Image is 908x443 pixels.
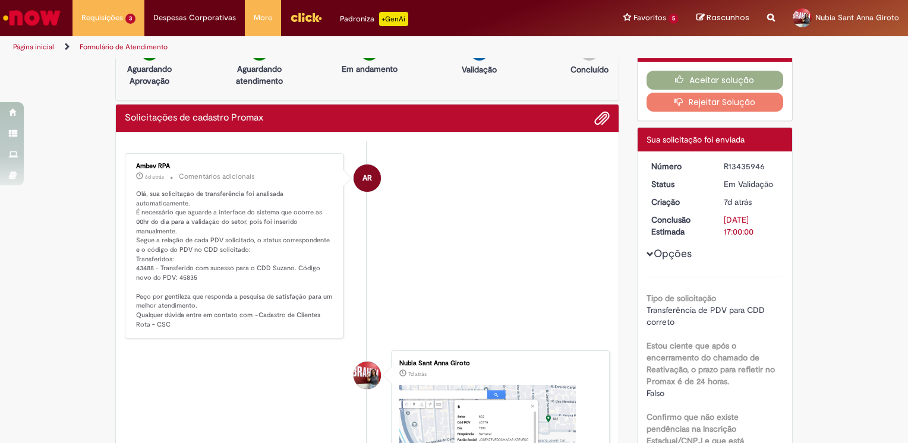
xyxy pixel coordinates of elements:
[362,164,372,192] span: AR
[1,6,62,30] img: ServiceNow
[136,189,334,330] p: Olá, sua solicitação de transferência foi analisada automaticamente. É necessário que aguarde a i...
[80,42,168,52] a: Formulário de Atendimento
[647,340,775,387] b: Estou ciente que após o encerramento do chamado de Reativação, o prazo para refletir no Promax é ...
[724,197,752,207] time: 21/08/2025 12:03:07
[342,63,398,75] p: Em andamento
[647,71,784,90] button: Aceitar solução
[290,8,322,26] img: click_logo_yellow_360x200.png
[647,388,664,398] span: Falso
[707,12,749,23] span: Rascunhos
[633,12,666,24] span: Favoritos
[724,178,779,190] div: Em Validação
[399,360,597,367] div: Nubia Sant Anna Giroto
[462,64,497,75] p: Validação
[669,14,679,24] span: 5
[647,134,745,145] span: Sua solicitação foi enviada
[354,164,381,192] div: Ambev RPA
[121,63,178,87] p: Aguardando Aprovação
[570,64,609,75] p: Concluído
[642,178,715,190] dt: Status
[13,42,54,52] a: Página inicial
[408,371,427,378] time: 21/08/2025 12:03:02
[153,12,236,24] span: Despesas Corporativas
[696,12,749,24] a: Rascunhos
[647,293,716,303] b: Tipo de solicitação
[642,160,715,172] dt: Número
[231,63,288,87] p: Aguardando atendimento
[136,163,334,170] div: Ambev RPA
[254,12,272,24] span: More
[145,173,164,181] time: 22/08/2025 05:19:39
[647,93,784,112] button: Rejeitar Solução
[647,305,767,327] span: Transferência de PDV para CDD correto
[354,362,381,389] div: Nubia Sant Anna Giroto
[340,12,408,26] div: Padroniza
[724,197,752,207] span: 7d atrás
[642,196,715,208] dt: Criação
[408,371,427,378] span: 7d atrás
[145,173,164,181] span: 6d atrás
[594,110,610,126] button: Adicionar anexos
[724,196,779,208] div: 21/08/2025 12:03:07
[125,113,263,124] h2: Solicitações de cadastro Promax Histórico de tíquete
[815,12,899,23] span: Nubia Sant Anna Giroto
[379,12,408,26] p: +GenAi
[125,14,135,24] span: 3
[724,214,779,238] div: [DATE] 17:00:00
[724,160,779,172] div: R13435946
[81,12,123,24] span: Requisições
[179,172,255,182] small: Comentários adicionais
[642,214,715,238] dt: Conclusão Estimada
[9,36,597,58] ul: Trilhas de página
